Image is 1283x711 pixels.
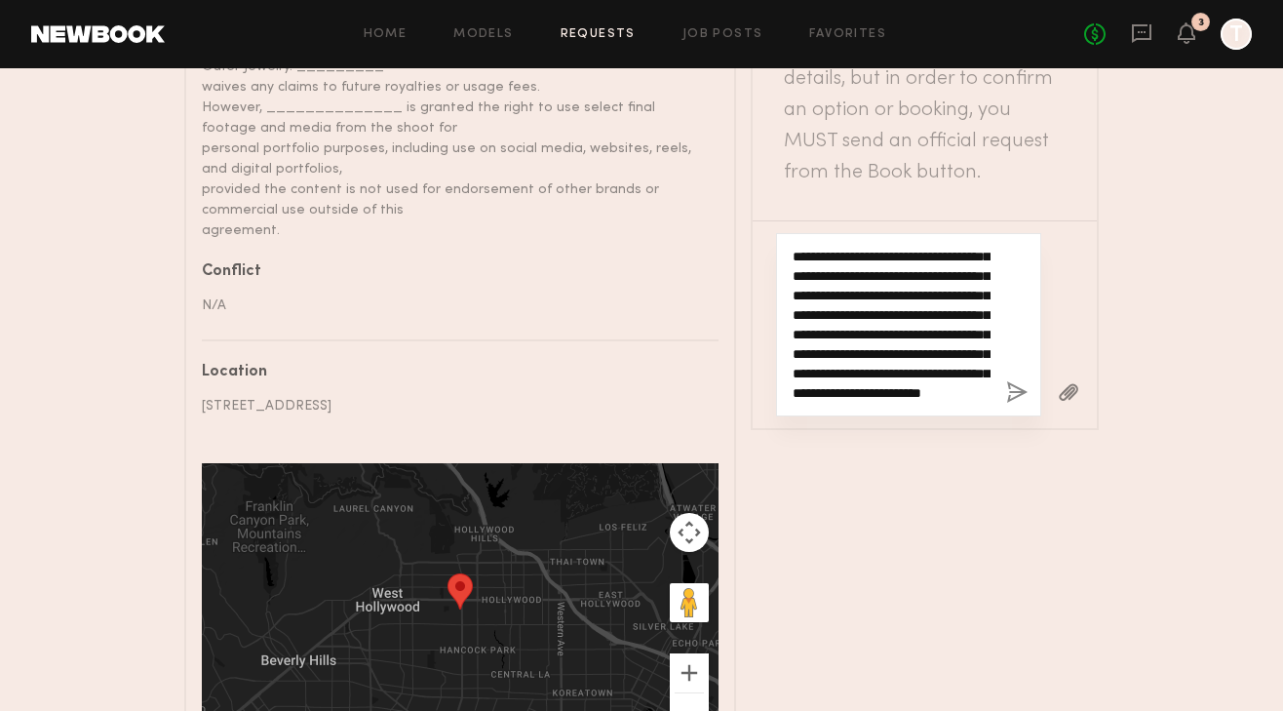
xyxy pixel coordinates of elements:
[453,28,513,41] a: Models
[670,653,709,692] button: Zoom in
[364,28,408,41] a: Home
[1221,19,1252,50] a: T
[202,296,704,316] div: N/A
[809,28,886,41] a: Favorites
[682,28,763,41] a: Job Posts
[202,396,704,416] div: [STREET_ADDRESS]
[1198,18,1204,28] div: 3
[670,583,709,622] button: Drag Pegman onto the map to open Street View
[670,513,709,552] button: Map camera controls
[202,365,704,380] div: Location
[561,28,636,41] a: Requests
[202,264,704,280] div: Conflict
